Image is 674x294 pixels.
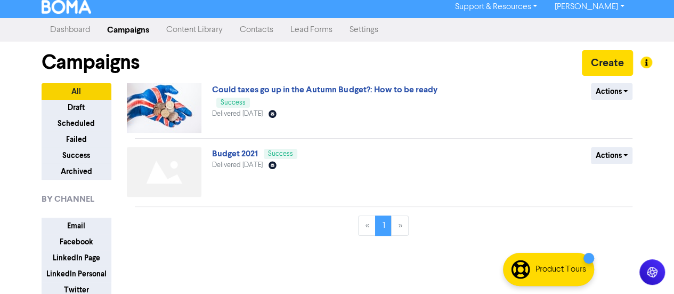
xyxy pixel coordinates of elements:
[341,19,387,41] a: Settings
[42,193,94,205] span: BY CHANNEL
[268,150,293,157] span: Success
[42,131,111,148] button: Failed
[212,84,437,95] a: Could taxes go up in the Autumn Budget?: How to be ready
[42,234,111,250] button: Facebook
[591,83,633,100] button: Actions
[221,99,246,106] span: Success
[282,19,341,41] a: Lead Forms
[591,147,633,164] button: Actions
[375,216,392,236] a: Page 1 is your current page
[42,250,111,266] button: LinkedIn Page
[212,148,258,159] a: Budget 2021
[212,162,263,169] span: Delivered [DATE]
[621,243,674,294] iframe: Chat Widget
[212,110,263,117] span: Delivered [DATE]
[42,99,111,116] button: Draft
[582,50,633,76] button: Create
[127,147,201,197] img: Not found
[127,83,201,133] img: image_1758642728062.jpg
[158,19,231,41] a: Content Library
[42,163,111,180] button: Archived
[231,19,282,41] a: Contacts
[42,19,99,41] a: Dashboard
[42,115,111,132] button: Scheduled
[42,218,111,234] button: Email
[42,83,111,100] button: All
[42,147,111,164] button: Success
[99,19,158,41] a: Campaigns
[42,266,111,282] button: LinkedIn Personal
[42,50,140,75] h1: Campaigns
